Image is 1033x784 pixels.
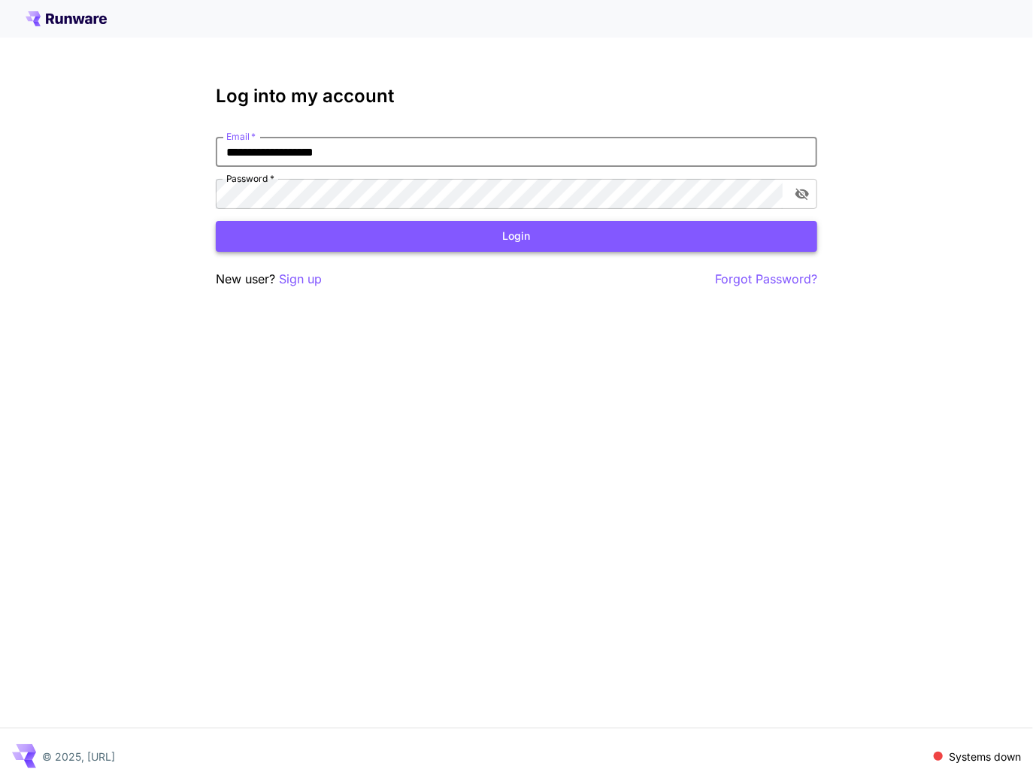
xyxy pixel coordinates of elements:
[216,270,322,289] p: New user?
[216,86,817,107] h3: Log into my account
[226,130,256,143] label: Email
[949,749,1021,764] p: Systems down
[715,270,817,289] button: Forgot Password?
[279,270,322,289] button: Sign up
[226,172,274,185] label: Password
[216,221,817,252] button: Login
[789,180,816,207] button: toggle password visibility
[42,749,115,764] p: © 2025, [URL]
